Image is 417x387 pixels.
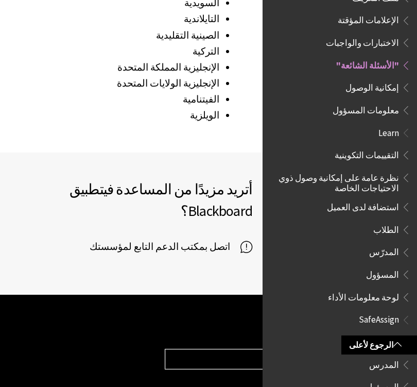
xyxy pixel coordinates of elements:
span: الإعلامات المؤقتة [338,12,399,26]
h2: أتريد مزيدًا من المساعدة في ؟ [10,178,252,222]
span: معلومات المسؤول [333,102,399,115]
li: الصينية التقليدية [10,28,219,43]
a: اتصل بمكتب الدعم التابع لمؤسستك [90,239,252,255]
nav: Book outline for Blackboard Learn Help [269,124,411,306]
li: الويلزية [10,108,219,123]
span: إمكانية الوصول [345,79,399,93]
span: المسؤول [366,266,399,280]
span: المدرس [369,356,399,370]
span: تطبيق Blackboard [69,180,252,220]
li: التركية [10,44,219,59]
li: التايلاندية [10,12,219,26]
span: "الأسئلة الشائعة" [336,57,399,71]
span: نظرة عامة على إمكانية وصول ذوي الاحتياجات الخاصة [275,169,399,193]
li: الإنجليزية المملكة المتحدة [10,60,219,75]
li: الإنجليزية الولايات المتحدة [10,76,219,91]
span: التقييمات التكوينية [335,146,399,160]
span: لوحة معلومات الأداء [328,289,399,302]
li: الفيتنامية [10,92,219,107]
a: الرجوع لأعلى [341,335,417,355]
span: اتصل بمكتب الدعم التابع لمؤسستك [90,239,240,255]
span: الطلاب [373,221,399,235]
span: SafeAssign [359,311,399,325]
span: الاختبارات والواجبات [326,34,399,48]
span: الطالب [373,333,399,347]
span: استضافة لدى العميل [327,198,399,212]
span: Learn [378,124,399,138]
h2: مساعدة منتجات Blackboard [165,321,407,339]
span: المدرّس [369,244,399,258]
